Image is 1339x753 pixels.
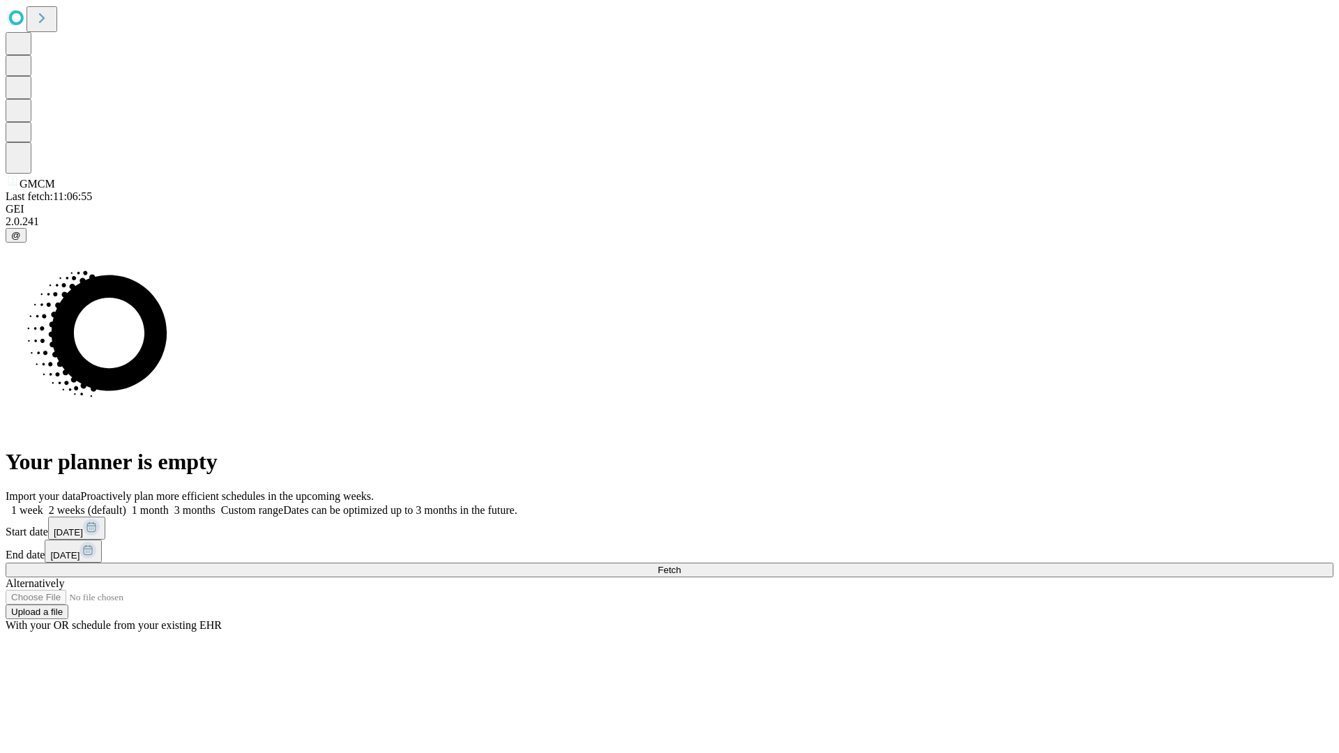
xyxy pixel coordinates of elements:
[6,563,1333,577] button: Fetch
[6,577,64,589] span: Alternatively
[6,490,81,502] span: Import your data
[81,490,374,502] span: Proactively plan more efficient schedules in the upcoming weeks.
[54,527,83,538] span: [DATE]
[174,504,215,516] span: 3 months
[11,230,21,241] span: @
[6,190,92,202] span: Last fetch: 11:06:55
[658,565,681,575] span: Fetch
[45,540,102,563] button: [DATE]
[49,504,126,516] span: 2 weeks (default)
[6,540,1333,563] div: End date
[20,178,55,190] span: GMCM
[6,449,1333,475] h1: Your planner is empty
[48,517,105,540] button: [DATE]
[6,517,1333,540] div: Start date
[50,550,80,561] span: [DATE]
[6,203,1333,215] div: GEI
[283,504,517,516] span: Dates can be optimized up to 3 months in the future.
[11,504,43,516] span: 1 week
[6,619,222,631] span: With your OR schedule from your existing EHR
[221,504,283,516] span: Custom range
[6,215,1333,228] div: 2.0.241
[6,604,68,619] button: Upload a file
[6,228,27,243] button: @
[132,504,169,516] span: 1 month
